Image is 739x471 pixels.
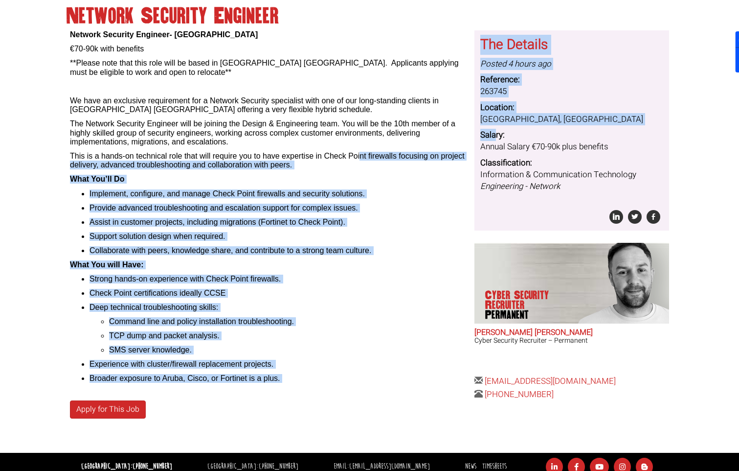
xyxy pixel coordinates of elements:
[90,189,467,198] li: Implement, configure, and manage Check Point firewalls and security solutions.
[480,102,663,114] dt: Location:
[90,204,467,212] li: Provide advanced troubleshooting and escalation support for complex issues.
[81,462,172,471] strong: [GEOGRAPHIC_DATA]:
[90,303,467,312] li: Deep technical troubleshooting skills:
[70,260,144,269] b: What You will Have:
[70,119,467,146] p: The Network Security Engineer will be joining the Design & Engineering team. You will be the 10th...
[465,462,476,471] a: News
[575,243,669,324] img: John James Baird does Cyber Security Recruiter Permanent
[90,232,467,241] li: Support solution design when required.
[90,374,467,383] li: Broader exposure to Aruba, Cisco, or Fortinet is a plus.
[480,86,663,97] dd: 263745
[70,45,467,53] p: €70-90k with benefits
[480,169,663,193] dd: Information & Communication Technology
[474,337,669,344] h3: Cyber Security Recruiter – Permanent
[109,346,467,354] li: SMS server knowledge.
[480,38,663,53] h3: The Details
[90,289,467,298] li: Check Point certifications ideally CCSE
[90,275,467,283] li: Strong hands-on experience with Check Point firewalls.
[480,180,560,192] i: Engineering - Network
[480,157,663,169] dt: Classification:
[90,360,467,369] li: Experience with cluster/firewall replacement projects.
[474,329,669,337] h2: [PERSON_NAME] [PERSON_NAME]
[90,246,467,255] li: Collaborate with peers, knowledge share, and contribute to a strong team culture.
[70,96,467,115] p: We have an exclusive requirement for a Network Security specialist with one of our long-standing ...
[480,129,663,141] dt: Salary:
[485,290,560,320] p: Cyber Security Recruiter
[485,375,616,387] a: [EMAIL_ADDRESS][DOMAIN_NAME]
[109,317,467,326] li: Command line and policy installation troubleshooting.
[349,462,430,471] a: [EMAIL_ADDRESS][DOMAIN_NAME]
[70,400,146,419] a: Apply for This Job
[480,114,663,125] dd: [GEOGRAPHIC_DATA], [GEOGRAPHIC_DATA]
[480,58,551,70] i: Posted 4 hours ago
[67,7,673,25] h1: Network Security Engineer
[485,310,560,320] span: Permanent
[482,462,507,471] a: Timesheets
[480,74,663,86] dt: Reference:
[485,388,554,400] a: [PHONE_NUMBER]
[480,141,663,153] dd: Annual Salary €70-90k plus benefits
[70,59,467,77] p: **Please note that this role will be based in [GEOGRAPHIC_DATA] [GEOGRAPHIC_DATA]. Applicants app...
[70,30,258,39] b: Network Security Engineer- [GEOGRAPHIC_DATA]
[70,152,467,170] p: This is a hands-on technical role that will require you to have expertise in Check Point firewall...
[109,331,467,340] li: TCP dump and packet analysis.
[90,218,467,227] li: Assist in customer projects, including migrations (Fortinet to Check Point).
[133,462,172,471] a: [PHONE_NUMBER]
[259,462,298,471] a: [PHONE_NUMBER]
[70,175,124,183] b: What You’ll Do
